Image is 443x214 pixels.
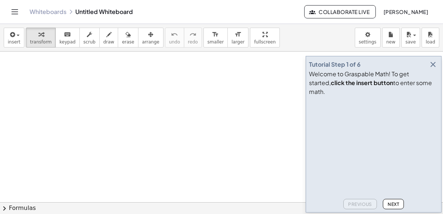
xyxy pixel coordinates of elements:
button: erase [118,28,138,48]
button: settings [355,28,381,48]
button: save [401,28,420,48]
div: Welcome to Graspable Math! To get started, to enter some math. [309,70,438,96]
i: format_size [234,30,241,39]
span: load [426,39,435,45]
button: format_sizesmaller [203,28,228,48]
button: Collaborate Live [304,5,376,18]
span: settings [359,39,377,45]
i: redo [189,30,196,39]
button: scrub [79,28,100,48]
div: Tutorial Step 1 of 6 [309,60,361,69]
i: format_size [212,30,219,39]
button: [PERSON_NAME] [377,5,434,18]
span: [PERSON_NAME] [383,8,428,15]
span: undo [169,39,180,45]
button: load [422,28,439,48]
button: keyboardkeypad [55,28,80,48]
button: transform [26,28,56,48]
button: format_sizelarger [227,28,248,48]
span: new [386,39,395,45]
span: draw [103,39,114,45]
button: draw [99,28,119,48]
span: keypad [59,39,76,45]
button: insert [4,28,24,48]
span: insert [8,39,20,45]
span: arrange [142,39,159,45]
span: scrub [83,39,96,45]
button: undoundo [165,28,184,48]
span: redo [188,39,198,45]
b: click the insert button [331,79,393,87]
button: Toggle navigation [9,6,21,18]
span: larger [231,39,244,45]
i: undo [171,30,178,39]
button: arrange [138,28,164,48]
a: Whiteboards [30,8,66,15]
i: keyboard [64,30,71,39]
span: Next [388,201,399,207]
button: fullscreen [250,28,279,48]
span: transform [30,39,52,45]
span: smaller [207,39,224,45]
span: Collaborate Live [310,8,370,15]
span: fullscreen [254,39,275,45]
span: save [405,39,416,45]
span: erase [122,39,134,45]
button: Next [383,199,404,209]
button: redoredo [184,28,202,48]
button: new [382,28,400,48]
